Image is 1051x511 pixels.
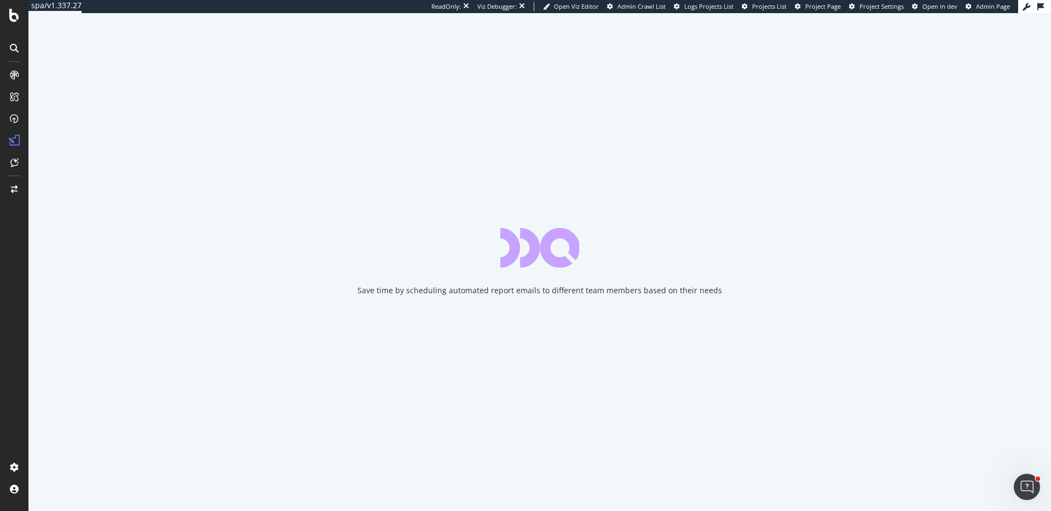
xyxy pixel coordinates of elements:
span: Logs Projects List [684,2,734,10]
span: Projects List [752,2,787,10]
div: ReadOnly: [431,2,461,11]
div: animation [500,228,579,268]
a: Open in dev [912,2,957,11]
span: Open in dev [922,2,957,10]
span: Admin Crawl List [617,2,666,10]
span: Admin Page [976,2,1010,10]
a: Project Settings [849,2,904,11]
span: Project Page [805,2,841,10]
a: Admin Page [966,2,1010,11]
span: Project Settings [859,2,904,10]
iframe: Intercom live chat [1014,474,1040,500]
a: Logs Projects List [674,2,734,11]
div: Save time by scheduling automated report emails to different team members based on their needs [357,285,722,296]
div: Viz Debugger: [477,2,517,11]
span: Open Viz Editor [554,2,599,10]
a: Projects List [742,2,787,11]
a: Project Page [795,2,841,11]
a: Admin Crawl List [607,2,666,11]
a: Open Viz Editor [543,2,599,11]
